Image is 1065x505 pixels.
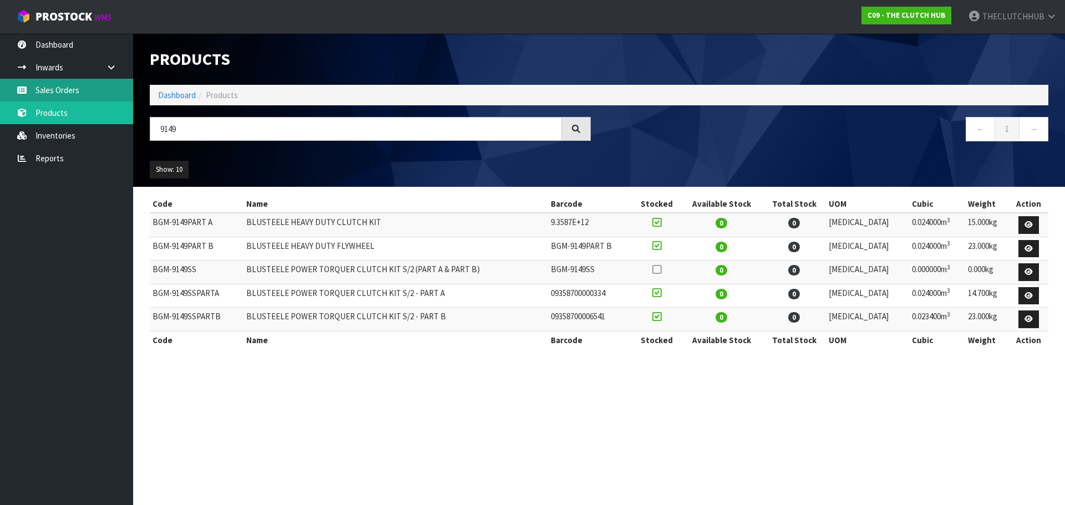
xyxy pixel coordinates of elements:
[94,12,111,23] small: WMS
[206,90,238,100] span: Products
[909,284,965,308] td: 0.024000m
[965,237,1010,261] td: 23.000kg
[716,265,727,276] span: 0
[947,287,950,294] sup: 3
[965,261,1010,284] td: 0.000kg
[788,218,800,228] span: 0
[244,331,547,349] th: Name
[966,117,995,141] a: ←
[548,237,633,261] td: BGM-9149PART B
[826,213,909,237] td: [MEDICAL_DATA]
[716,289,727,299] span: 0
[548,195,633,213] th: Barcode
[965,308,1010,331] td: 23.000kg
[947,216,950,224] sup: 3
[763,331,826,349] th: Total Stock
[150,195,244,213] th: Code
[909,331,965,349] th: Cubic
[788,312,800,323] span: 0
[947,310,950,318] sup: 3
[909,213,965,237] td: 0.024000m
[716,218,727,228] span: 0
[158,90,196,100] a: Dashboard
[826,237,909,261] td: [MEDICAL_DATA]
[150,213,244,237] td: BGM-9149PART A
[244,261,547,284] td: BLUSTEELE POWER TORQUER CLUTCH KIT S/2 (PART A & PART B)
[150,50,591,68] h1: Products
[716,312,727,323] span: 0
[150,331,244,349] th: Code
[826,308,909,331] td: [MEDICAL_DATA]
[965,284,1010,308] td: 14.700kg
[909,195,965,213] th: Cubic
[1010,331,1048,349] th: Action
[244,195,547,213] th: Name
[244,237,547,261] td: BLUSTEELE HEAVY DUTY FLYWHEEL
[632,331,681,349] th: Stocked
[826,284,909,308] td: [MEDICAL_DATA]
[909,308,965,331] td: 0.023400m
[788,242,800,252] span: 0
[548,284,633,308] td: 09358700000334
[244,284,547,308] td: BLUSTEELE POWER TORQUER CLUTCH KIT S/2 - PART A
[150,161,189,178] button: Show: 10
[150,284,244,308] td: BGM-9149SSPARTA
[548,308,633,331] td: 09358700006541
[548,331,633,349] th: Barcode
[35,9,92,24] span: ProStock
[632,195,681,213] th: Stocked
[1010,195,1048,213] th: Action
[982,11,1044,22] span: THECLUTCHHUB
[244,308,547,331] td: BLUSTEELE POWER TORQUER CLUTCH KIT S/2 - PART B
[868,11,945,20] strong: C09 - THE CLUTCH HUB
[826,195,909,213] th: UOM
[826,261,909,284] td: [MEDICAL_DATA]
[995,117,1020,141] a: 1
[681,331,763,349] th: Available Stock
[788,265,800,276] span: 0
[909,261,965,284] td: 0.000000m
[681,195,763,213] th: Available Stock
[150,237,244,261] td: BGM-9149PART B
[716,242,727,252] span: 0
[909,237,965,261] td: 0.024000m
[150,261,244,284] td: BGM-9149SS
[947,239,950,247] sup: 3
[548,261,633,284] td: BGM-9149SS
[150,308,244,331] td: BGM-9149SSPARTB
[763,195,826,213] th: Total Stock
[607,117,1048,144] nav: Page navigation
[1019,117,1048,141] a: →
[548,213,633,237] td: 9.3587E+12
[150,117,562,141] input: Search products
[17,9,31,23] img: cube-alt.png
[244,213,547,237] td: BLUSTEELE HEAVY DUTY CLUTCH KIT
[965,331,1010,349] th: Weight
[788,289,800,299] span: 0
[947,263,950,271] sup: 3
[965,195,1010,213] th: Weight
[826,331,909,349] th: UOM
[965,213,1010,237] td: 15.000kg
